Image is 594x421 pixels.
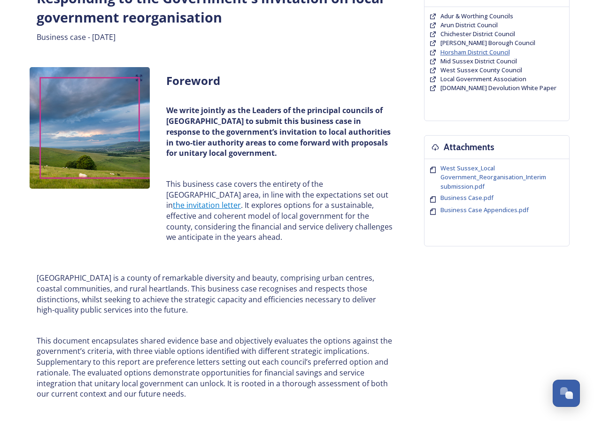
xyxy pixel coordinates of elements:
a: Arun District Council [440,21,498,30]
a: West Sussex County Council [440,66,522,75]
a: [DOMAIN_NAME] Devolution White Paper [440,84,556,92]
span: Horsham District Council [440,48,510,56]
h3: Attachments [444,140,494,154]
a: Horsham District Council [440,48,510,57]
p: Business case - [DATE] [37,32,393,43]
span: Local Government Association [440,75,526,83]
span: Chichester District Council [440,30,515,38]
span: West Sussex_Local Government_Reorganisation_Interim submission.pdf [440,164,546,190]
a: Local Government Association [440,75,526,84]
p: This business case covers the entirety of the [GEOGRAPHIC_DATA] area, in line with the expectatio... [166,179,393,243]
a: Mid Sussex District Council [440,57,517,66]
span: Arun District Council [440,21,498,29]
strong: Foreword [166,73,220,88]
span: West Sussex County Council [440,66,522,74]
span: Mid Sussex District Council [440,57,517,65]
a: Chichester District Council [440,30,515,38]
button: Open Chat [553,380,580,407]
a: [PERSON_NAME] Borough Council [440,38,535,47]
span: Business Case Appendices.pdf [440,206,529,214]
p: This document encapsulates shared evidence base and objectively evaluates the options against the... [37,336,393,399]
strong: We write jointly as the Leaders of the principal councils of [GEOGRAPHIC_DATA] to submit this bus... [166,105,393,158]
span: [DOMAIN_NAME] Devolution White Paper [440,84,556,92]
p: [GEOGRAPHIC_DATA] is a county of remarkable diversity and beauty, comprising urban centres, coast... [37,273,393,315]
span: Business Case.pdf [440,193,494,202]
a: Adur & Worthing Councils [440,12,513,21]
span: Adur & Worthing Councils [440,12,513,20]
a: the invitation letter [173,200,241,210]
